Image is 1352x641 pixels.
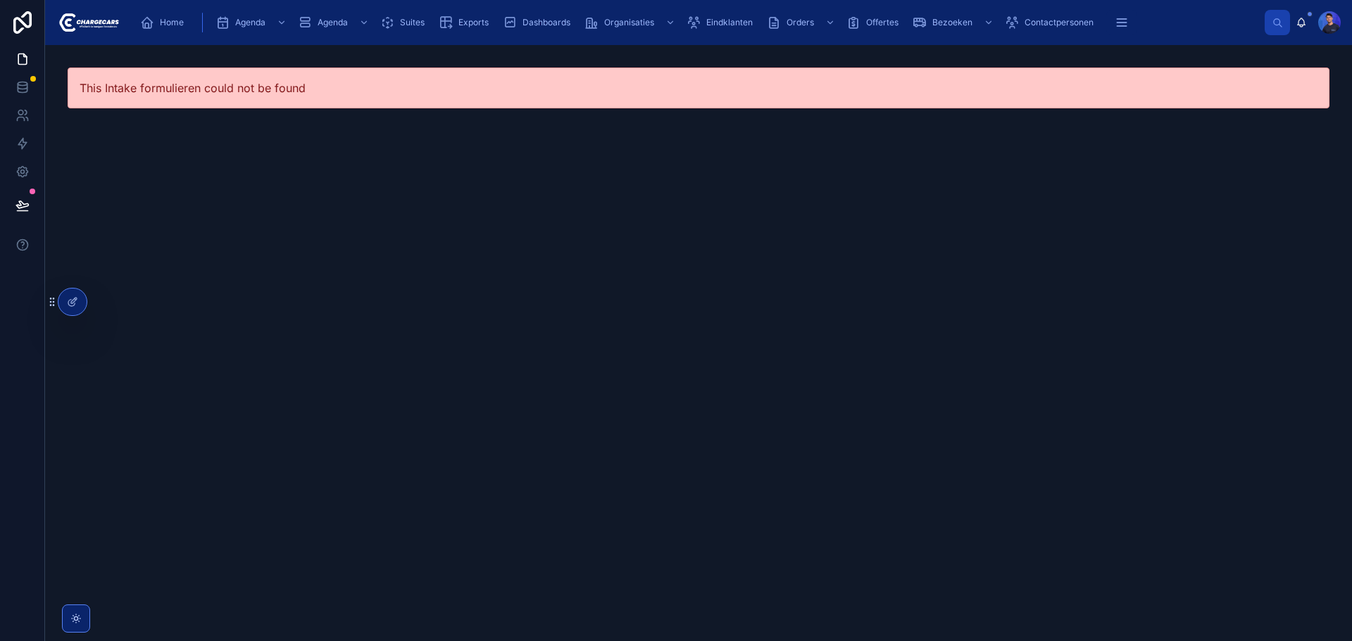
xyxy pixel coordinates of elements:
a: Exports [434,10,499,35]
a: Suites [376,10,434,35]
span: Bezoeken [932,17,972,28]
span: This Intake formulieren could not be found [80,81,306,95]
a: Orders [763,10,842,35]
span: Exports [458,17,489,28]
a: Contactpersonen [1001,10,1103,35]
a: Agenda [211,10,294,35]
span: Agenda [235,17,265,28]
a: Offertes [842,10,908,35]
span: Offertes [866,17,899,28]
span: Organisaties [604,17,654,28]
div: scrollable content [130,7,1265,38]
a: Organisaties [580,10,682,35]
a: Eindklanten [682,10,763,35]
span: Orders [787,17,814,28]
a: Agenda [294,10,376,35]
a: Dashboards [499,10,580,35]
a: Bezoeken [908,10,1001,35]
span: Home [160,17,184,28]
span: Eindklanten [706,17,753,28]
a: Home [136,10,194,35]
img: App logo [56,11,119,34]
span: Dashboards [522,17,570,28]
span: Contactpersonen [1025,17,1094,28]
span: Agenda [318,17,348,28]
span: Suites [400,17,425,28]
